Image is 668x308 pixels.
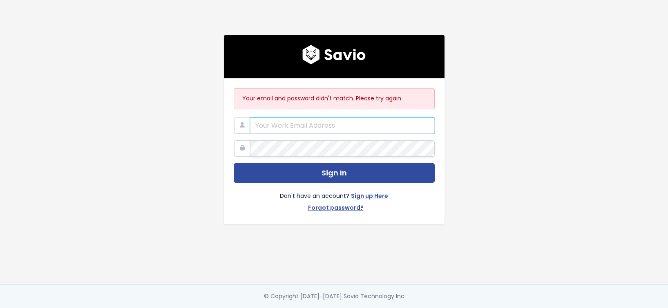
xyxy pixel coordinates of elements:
div: Don't have an account? [234,183,435,215]
p: Your email and password didn't match. Please try again. [242,93,426,104]
img: logo600x187.a314fd40982d.png [302,45,366,64]
input: Your Work Email Address [250,117,435,134]
button: Sign In [234,163,435,183]
a: Forgot password? [308,203,364,215]
a: Sign up Here [351,191,388,203]
div: © Copyright [DATE]-[DATE] Savio Technology Inc [264,291,404,301]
